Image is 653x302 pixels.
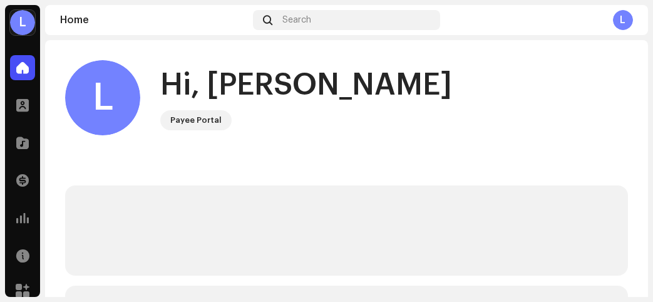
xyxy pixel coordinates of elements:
div: Payee Portal [170,113,222,128]
div: Home [60,15,248,25]
div: Hi, [PERSON_NAME] [160,65,452,105]
div: L [65,60,140,135]
div: L [613,10,633,30]
span: Search [282,15,311,25]
div: L [10,10,35,35]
